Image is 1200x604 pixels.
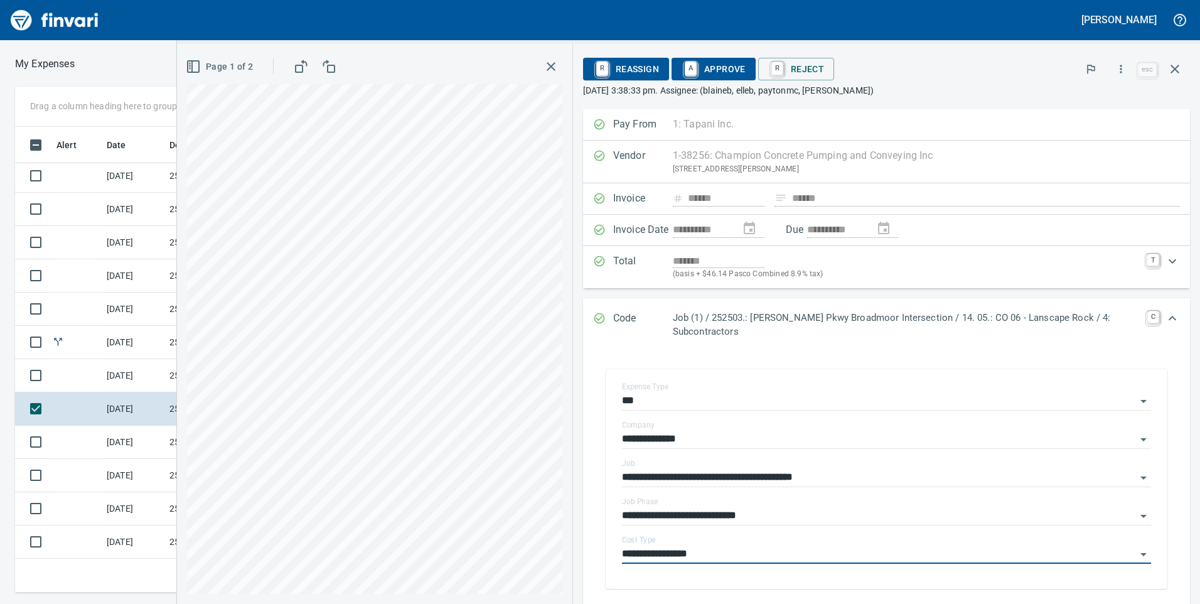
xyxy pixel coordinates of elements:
p: Drag a column heading here to group the table [30,100,214,112]
div: Expand [583,246,1190,288]
button: More [1107,55,1135,83]
td: [DATE] [102,159,164,193]
label: Job [622,460,635,467]
td: 252503 [164,492,277,526]
a: R [771,62,783,75]
a: A [685,62,697,75]
td: 252503 [164,193,277,226]
a: C [1147,311,1159,323]
span: Date [107,138,142,153]
button: Flag [1077,55,1105,83]
label: Company [622,421,655,429]
td: [DATE] [102,359,164,392]
button: AApprove [672,58,756,80]
p: Job (1) / 252503.: [PERSON_NAME] Pkwy Broadmoor Intersection / 14. 05.: CO 06 - Lanscape Rock / 4... [673,311,1140,339]
span: Reject [768,58,824,80]
span: Date [107,138,126,153]
td: 252503.4003 [164,326,277,359]
span: Page 1 of 2 [188,59,253,75]
span: Description [169,138,233,153]
td: [DATE] [102,326,164,359]
button: Open [1135,469,1152,487]
td: [DATE] [102,459,164,492]
button: RReassign [583,58,669,80]
button: Open [1135,431,1152,448]
td: [DATE] [102,426,164,459]
td: 252503 [164,159,277,193]
td: 252503 [164,426,277,459]
nav: breadcrumb [15,57,75,72]
p: Total [613,254,673,281]
span: Alert [56,138,77,153]
span: Approve [682,58,746,80]
button: Open [1135,507,1152,525]
td: [DATE] [102,293,164,326]
td: [DATE] [102,193,164,226]
button: Page 1 of 2 [183,55,258,78]
td: 252503 [164,293,277,326]
span: Reassign [593,58,659,80]
td: 252503 [164,259,277,293]
span: Close invoice [1135,54,1190,84]
a: T [1147,254,1159,266]
td: [DATE] [102,392,164,426]
h5: [PERSON_NAME] [1081,13,1157,26]
button: Open [1135,392,1152,410]
button: Open [1135,546,1152,563]
td: 252503 [164,359,277,392]
a: esc [1138,63,1157,77]
button: [PERSON_NAME] [1078,10,1160,30]
img: Finvari [8,5,102,35]
label: Job Phase [622,498,658,505]
td: [DATE] [102,492,164,526]
span: Description [169,138,217,153]
span: Alert [56,138,93,153]
a: R [596,62,608,75]
label: Expense Type [622,383,668,391]
td: 252503 [164,392,277,426]
p: Code [613,311,673,339]
td: [DATE] [102,259,164,293]
p: (basis + $46.14 Pasco Combined 8.9% tax) [673,268,1139,281]
p: My Expenses [15,57,75,72]
td: 252503 [164,526,277,559]
td: 252503 [164,459,277,492]
button: RReject [758,58,834,80]
td: 252503 [164,226,277,259]
div: Expand [583,298,1190,352]
td: [DATE] [102,226,164,259]
p: [DATE] 3:38:33 pm. Assignee: (blaineb, elleb, paytonmc, [PERSON_NAME]) [583,84,1190,97]
label: Cost Type [622,536,656,544]
td: [DATE] [102,526,164,559]
span: Split transaction [51,338,65,346]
